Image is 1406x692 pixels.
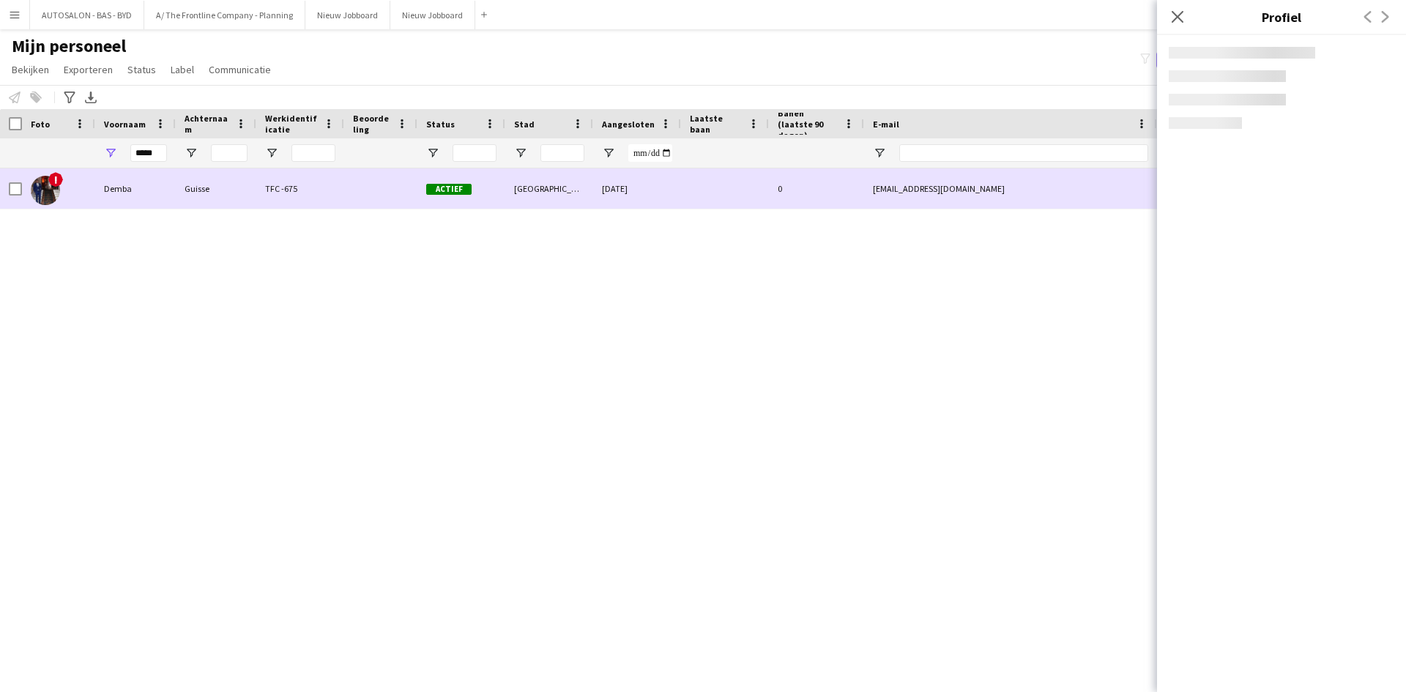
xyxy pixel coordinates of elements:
[426,184,472,195] span: Actief
[426,146,439,160] button: Open Filtermenu
[104,119,146,130] span: Voornaam
[104,146,117,160] button: Open Filtermenu
[265,113,318,135] span: Werkidentificatie
[540,144,584,162] input: Stad Filter Invoer
[305,1,390,29] button: Nieuw Jobboard
[165,60,200,79] a: Label
[778,108,838,141] span: Banen (laatste 90 dagen)
[873,119,899,130] span: E-mail
[873,146,886,160] button: Open Filtermenu
[61,89,78,106] app-action-btn: Geavanceerde filters
[48,172,63,187] span: !
[12,35,126,57] span: Mijn personeel
[12,63,49,76] span: Bekijken
[390,1,475,29] button: Nieuw Jobboard
[453,144,496,162] input: Status Filter Invoer
[899,144,1148,162] input: E-mail Filter Invoer
[127,63,156,76] span: Status
[171,63,194,76] span: Label
[209,63,271,76] span: Communicatie
[426,119,455,130] span: Status
[593,168,681,209] div: [DATE]
[769,168,864,209] div: 0
[265,146,278,160] button: Open Filtermenu
[690,113,743,135] span: Laatste baan
[122,60,162,79] a: Status
[64,63,113,76] span: Exporteren
[203,60,277,79] a: Communicatie
[505,168,593,209] div: [GEOGRAPHIC_DATA]
[353,113,391,135] span: Beoordeling
[144,1,305,29] button: A/ The Frontline Company - Planning
[602,119,655,130] span: Aangesloten
[1157,7,1406,26] h3: Profiel
[31,176,60,205] img: Demba Guisse
[211,144,248,162] input: Achternaam Filter Invoer
[6,60,55,79] a: Bekijken
[82,89,100,106] app-action-btn: Exporteer XLSX
[514,119,535,130] span: Stad
[95,168,176,209] div: Demba
[628,144,672,162] input: Aangesloten Filter Invoer
[514,146,527,160] button: Open Filtermenu
[130,144,167,162] input: Voornaam Filter Invoer
[58,60,119,79] a: Exporteren
[256,168,344,209] div: TFC -675
[185,146,198,160] button: Open Filtermenu
[185,113,230,135] span: Achternaam
[291,144,335,162] input: Werkidentificatie Filter Invoer
[602,146,615,160] button: Open Filtermenu
[31,119,50,130] span: Foto
[864,168,1157,209] div: [EMAIL_ADDRESS][DOMAIN_NAME]
[1156,51,1226,69] button: Iedereen5,548
[30,1,144,29] button: AUTOSALON - BAS - BYD
[176,168,256,209] div: Guisse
